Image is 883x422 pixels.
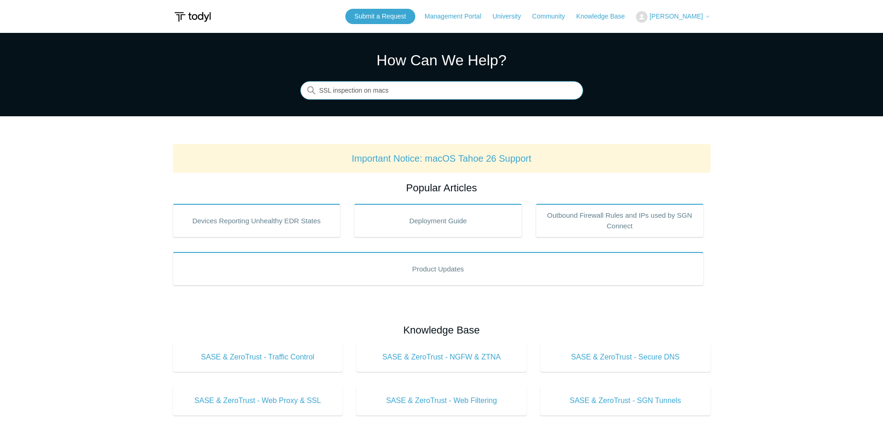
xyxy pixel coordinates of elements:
a: Knowledge Base [576,12,634,21]
input: Search [300,82,583,100]
a: Management Portal [425,12,490,21]
a: Deployment Guide [354,204,522,237]
span: SASE & ZeroTrust - Web Filtering [370,395,513,406]
a: Important Notice: macOS Tahoe 26 Support [352,153,532,164]
span: SASE & ZeroTrust - NGFW & ZTNA [370,352,513,363]
a: SASE & ZeroTrust - Web Proxy & SSL [173,386,343,416]
button: [PERSON_NAME] [636,11,710,23]
span: SASE & ZeroTrust - Web Proxy & SSL [187,395,329,406]
span: SASE & ZeroTrust - SGN Tunnels [554,395,697,406]
span: [PERSON_NAME] [649,13,703,20]
a: Product Updates [173,252,704,285]
a: SASE & ZeroTrust - Web Filtering [356,386,527,416]
a: SASE & ZeroTrust - SGN Tunnels [540,386,711,416]
a: Submit a Request [345,9,415,24]
a: SASE & ZeroTrust - NGFW & ZTNA [356,342,527,372]
a: Devices Reporting Unhealthy EDR States [173,204,341,237]
span: SASE & ZeroTrust - Secure DNS [554,352,697,363]
a: Outbound Firewall Rules and IPs used by SGN Connect [536,204,704,237]
h1: How Can We Help? [300,49,583,71]
span: SASE & ZeroTrust - Traffic Control [187,352,329,363]
h2: Knowledge Base [173,322,711,338]
a: Community [532,12,574,21]
img: Todyl Support Center Help Center home page [173,8,212,25]
a: University [492,12,530,21]
a: SASE & ZeroTrust - Traffic Control [173,342,343,372]
h2: Popular Articles [173,180,711,195]
a: SASE & ZeroTrust - Secure DNS [540,342,711,372]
